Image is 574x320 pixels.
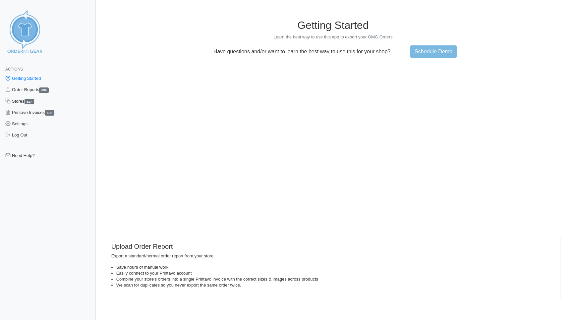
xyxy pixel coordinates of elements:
[45,110,54,116] span: 688
[39,87,49,93] span: 690
[25,99,34,104] span: 517
[106,19,560,31] h1: Getting Started
[410,45,457,58] a: Schedule Demo
[209,49,395,55] p: Have questions and/or want to learn the best way to use this for your shop?
[116,276,555,282] li: Combine your store's orders into a single Printavo invoice with the correct sizes & images across...
[111,253,555,259] p: Export a standard/normal order report from your store
[106,34,560,40] p: Learn the best way to use this app to export your OMG Orders
[116,264,555,270] li: Save hours of manual work
[116,282,555,288] li: We scan for duplicates so you never export the same order twice.
[116,270,555,276] li: Easily connect to your Printavo account
[5,67,23,72] span: Actions
[111,242,555,250] h5: Upload Order Report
